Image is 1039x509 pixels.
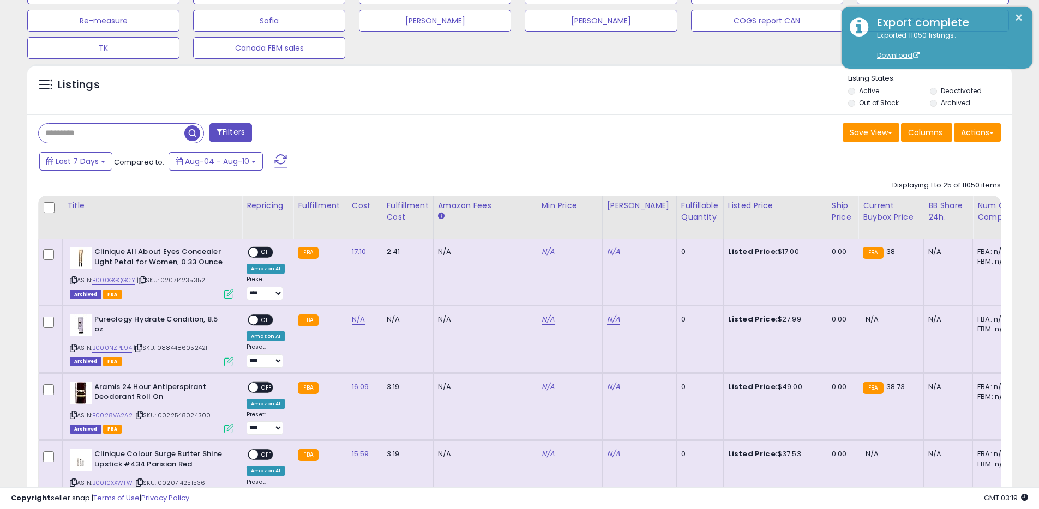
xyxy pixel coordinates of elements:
div: Preset: [247,276,285,300]
button: Filters [209,123,252,142]
small: FBA [298,382,318,394]
div: Amazon AI [247,264,285,274]
div: N/A [387,314,425,324]
button: Canada FBM sales [193,37,345,59]
div: 0.00 [832,314,850,324]
strong: Copyright [11,493,51,503]
span: N/A [866,449,879,459]
h5: Listings [58,77,100,93]
div: 0 [681,449,715,459]
div: Displaying 1 to 25 of 11050 items [892,180,1001,191]
label: Archived [941,98,970,107]
img: 41uhGll4P8L._SL40_.jpg [70,382,92,404]
div: Repricing [247,200,289,211]
button: Aug-04 - Aug-10 [169,152,263,171]
span: OFF [258,450,275,459]
span: FBA [103,357,122,366]
a: N/A [352,314,365,325]
div: BB Share 24h. [928,200,968,223]
div: Amazon AI [247,466,285,476]
a: N/A [607,246,620,257]
div: $17.00 [728,247,819,257]
button: TK [27,37,179,59]
div: 0.00 [832,449,850,459]
button: Save View [843,123,899,142]
a: N/A [542,314,555,325]
b: Listed Price: [728,314,778,324]
div: Amazon AI [247,331,285,341]
button: Emoji picker [17,357,26,366]
small: FBA [298,247,318,259]
b: Aramis 24 Hour Antiperspirant Deodorant Roll On [94,382,227,405]
div: ASIN: [70,247,233,298]
small: Amazon Fees. [438,211,445,221]
div: Close [191,4,211,24]
div: seller snap | | [11,493,189,504]
a: B0028VA2A2 [92,411,133,420]
div: $37.53 [728,449,819,459]
b: Clinique All About Eyes Concealer Light Petal for Women, 0.33 Ounce [94,247,227,270]
div: 2.41 [387,247,425,257]
span: Last 7 Days [56,156,99,167]
button: Last 7 Days [39,152,112,171]
small: FBA [863,247,883,259]
b: Clinique Colour Surge Butter Shine Lipstick #434 Parisian Red [94,449,227,472]
div: Current Buybox Price [863,200,919,223]
button: Gif picker [34,357,43,366]
span: OFF [258,383,275,392]
div: N/A [438,314,528,324]
div: FBM: n/a [977,392,1013,402]
button: [PERSON_NAME] [359,10,511,32]
div: N/A [928,314,964,324]
div: $27.99 [728,314,819,324]
a: N/A [607,314,620,325]
div: ASIN: [70,314,233,365]
div: FBM: n/a [977,257,1013,266]
a: Download [877,51,920,60]
span: | SKU: 020714235352 [137,276,205,284]
a: 17.10 [352,246,367,257]
b: Listed Price: [728,381,778,392]
div: 3.19 [387,449,425,459]
div: Num of Comp. [977,200,1017,223]
textarea: Message… [9,334,209,353]
div: 0 [681,314,715,324]
a: N/A [542,449,555,459]
div: 0.00 [832,247,850,257]
div: If you have any other questions, let us know. [17,166,170,187]
p: Listing States: [848,74,1012,84]
button: Sofia [193,10,345,32]
label: Deactivated [941,86,982,95]
div: Corporate says… [9,203,209,281]
div: Corporate says… [9,281,209,349]
div: N/A [438,247,528,257]
div: 0 [681,247,715,257]
h1: [PERSON_NAME] [53,5,124,14]
span: OFF [258,248,275,257]
div: N/A [928,247,964,257]
button: [PERSON_NAME] [525,10,677,32]
div: N/A [928,449,964,459]
span: FBA [103,290,122,299]
span: | SKU: 0022548024300 [134,411,211,420]
div: this is not time zone isue. We are using Seller snap for at least 3 years and we never had uch pr... [48,288,201,341]
button: Send a message… [187,353,205,370]
span: Aug-04 - Aug-10 [185,156,249,167]
div: [PERSON_NAME] [607,200,672,211]
span: 38.73 [886,381,905,392]
div: Ship Price [832,200,854,223]
a: 16.09 [352,381,369,392]
div: FBA: n/a [977,382,1013,392]
span: Listings that have been deleted from Seller Central [70,357,101,366]
div: Fulfillable Quantity [681,200,719,223]
button: Columns [901,123,952,142]
div: Export complete [869,15,1024,31]
span: 2025-08-18 03:19 GMT [984,493,1028,503]
div: FBM: n/a [977,324,1013,334]
img: 31HaNaI3GlL._SL40_.jpg [70,314,92,336]
b: Listed Price: [728,449,778,459]
div: 0 [681,382,715,392]
div: Preset: [247,343,285,368]
button: COGS report CAN [691,10,843,32]
div: FBA: n/a [977,247,1013,257]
